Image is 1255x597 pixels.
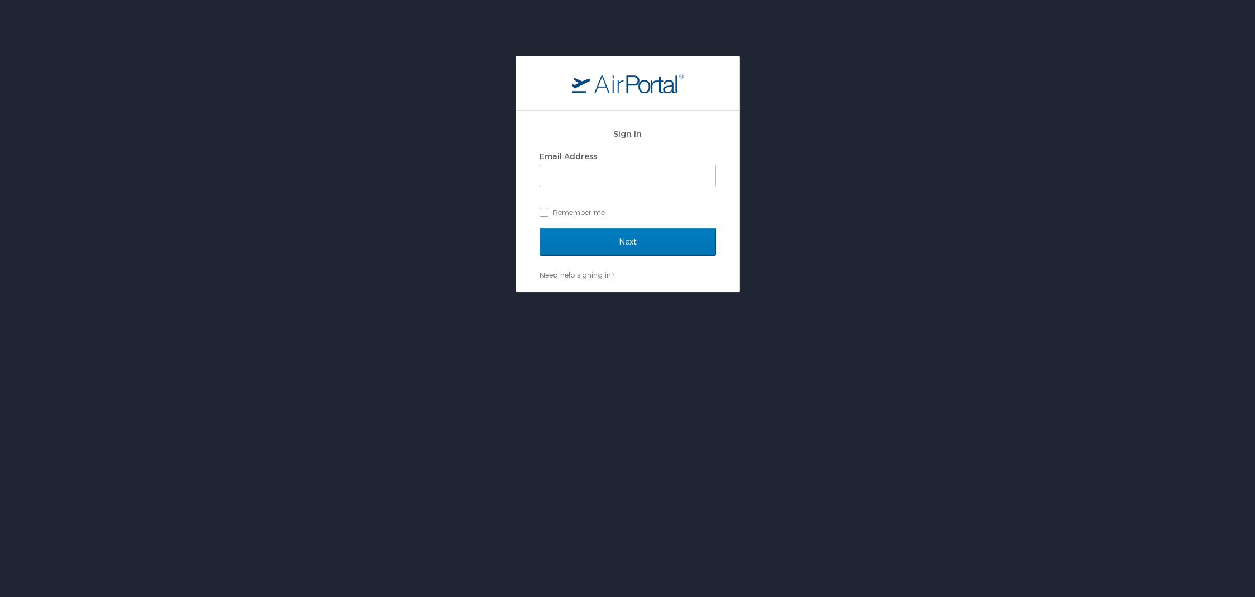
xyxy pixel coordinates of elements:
img: logo [572,73,684,93]
a: Need help signing in? [540,270,614,279]
input: Next [540,228,716,256]
label: Remember me [540,204,716,221]
label: Email Address [540,151,597,161]
h2: Sign In [540,127,716,140]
